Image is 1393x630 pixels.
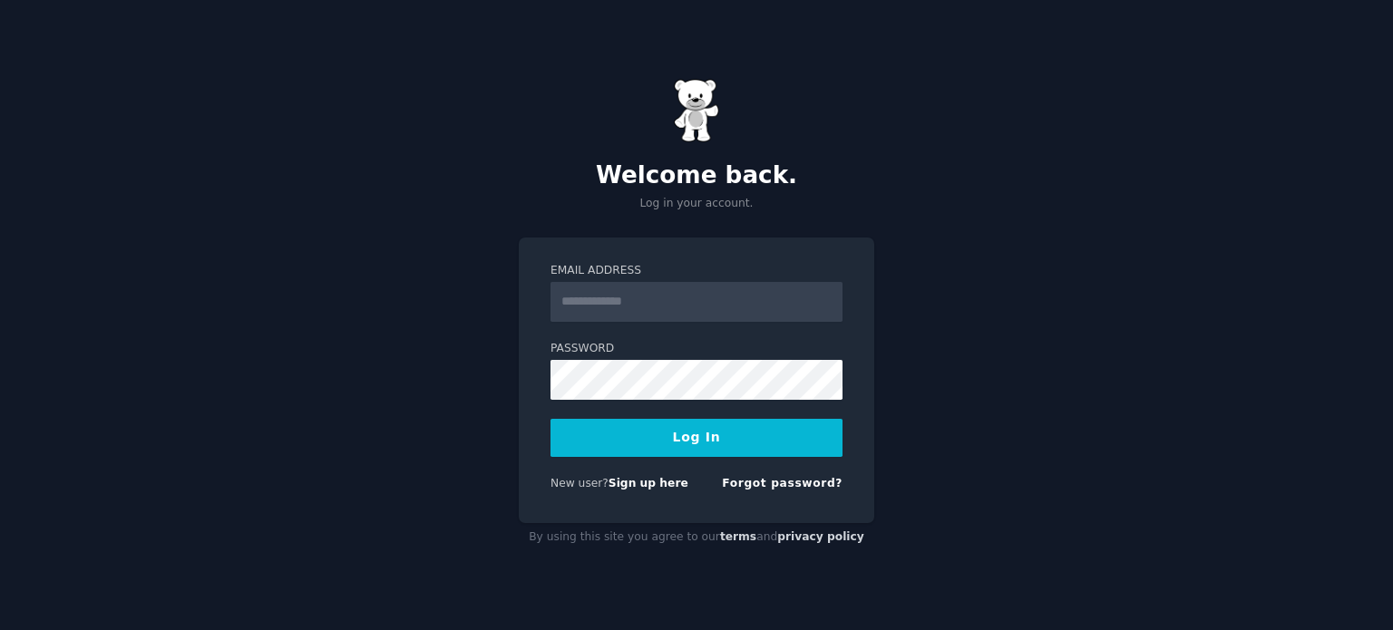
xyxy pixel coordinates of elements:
[550,341,843,357] label: Password
[550,477,609,489] span: New user?
[777,530,864,543] a: privacy policy
[674,79,719,142] img: Gummy Bear
[720,530,756,543] a: terms
[722,477,843,489] a: Forgot password?
[519,161,874,190] h2: Welcome back.
[550,263,843,279] label: Email Address
[519,196,874,212] p: Log in your account.
[519,523,874,552] div: By using this site you agree to our and
[609,477,688,489] a: Sign up here
[550,419,843,457] button: Log In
